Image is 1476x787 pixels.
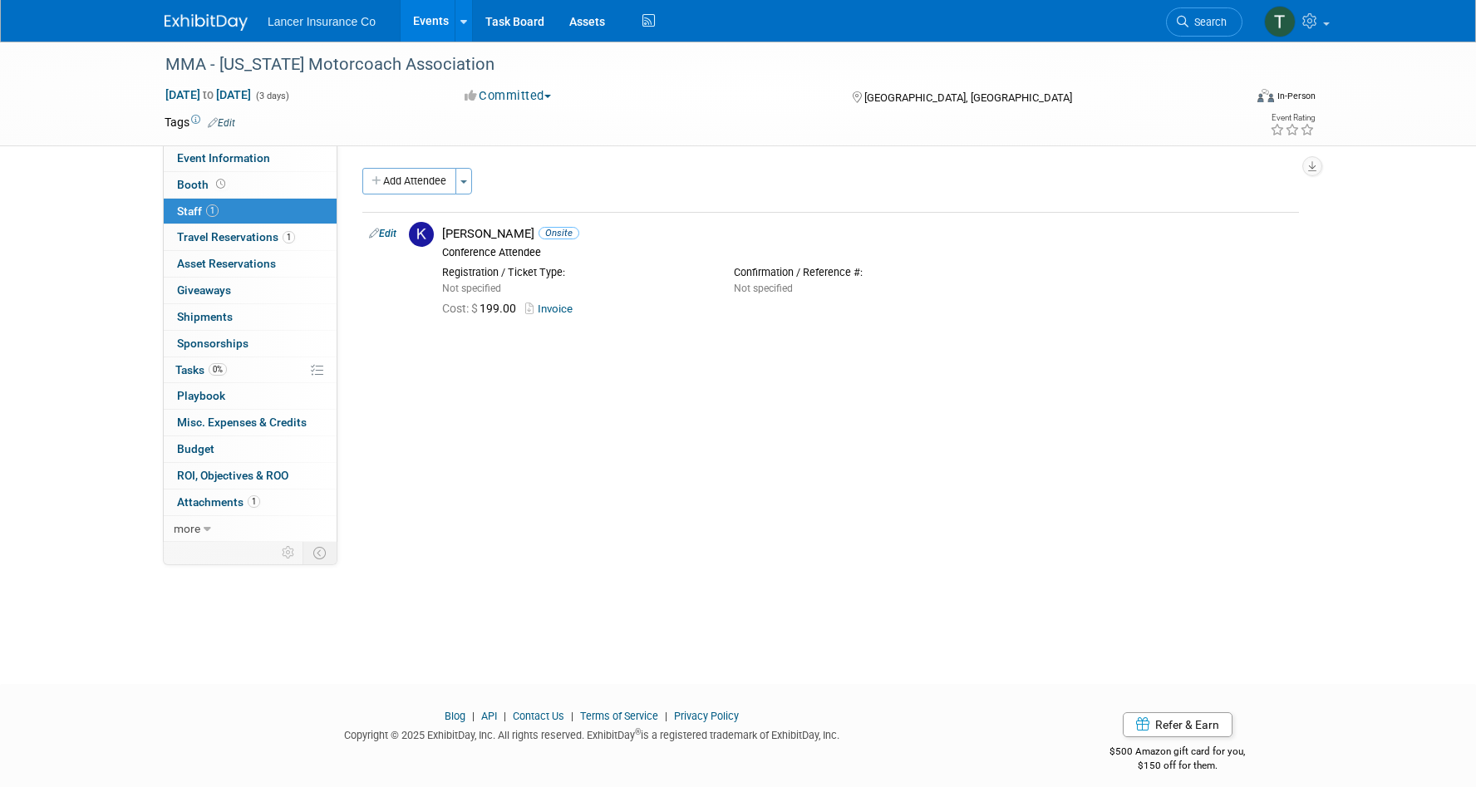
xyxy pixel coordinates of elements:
a: Refer & Earn [1123,712,1232,737]
span: Tasks [175,363,227,376]
span: (3 days) [254,91,289,101]
td: Personalize Event Tab Strip [274,542,303,563]
span: Asset Reservations [177,257,276,270]
img: K.jpg [409,222,434,247]
img: ExhibitDay [165,14,248,31]
span: 0% [209,363,227,376]
a: Misc. Expenses & Credits [164,410,337,435]
div: Event Format [1144,86,1316,111]
a: Edit [369,228,396,239]
span: | [567,710,578,722]
span: Booth [177,178,229,191]
a: Invoice [525,303,579,315]
div: Confirmation / Reference #: [734,266,1001,279]
span: to [200,88,216,101]
span: Event Information [177,151,270,165]
div: Event Rating [1270,114,1315,122]
a: more [164,516,337,542]
a: Attachments1 [164,489,337,515]
span: Cost: $ [442,302,480,315]
a: Booth [164,172,337,198]
a: Travel Reservations1 [164,224,337,250]
button: Add Attendee [362,168,456,194]
span: Sponsorships [177,337,248,350]
a: Privacy Policy [674,710,739,722]
div: In-Person [1277,90,1316,102]
div: Registration / Ticket Type: [442,266,709,279]
span: Staff [177,204,219,218]
a: Edit [208,117,235,129]
span: Travel Reservations [177,230,295,243]
a: Budget [164,436,337,462]
span: Playbook [177,389,225,402]
a: Asset Reservations [164,251,337,277]
span: Onsite [539,227,579,239]
td: Tags [165,114,235,130]
span: 1 [283,231,295,243]
span: ROI, Objectives & ROO [177,469,288,482]
span: Booth not reserved yet [213,178,229,190]
div: $500 Amazon gift card for you, [1044,734,1312,772]
div: [PERSON_NAME] [442,226,1292,242]
span: Misc. Expenses & Credits [177,416,307,429]
span: | [499,710,510,722]
a: Staff1 [164,199,337,224]
span: Not specified [442,283,501,294]
img: Format-Inperson.png [1257,89,1274,102]
span: | [661,710,672,722]
img: Terrence Forrest [1264,6,1296,37]
button: Committed [459,87,558,105]
a: Search [1166,7,1242,37]
a: Contact Us [513,710,564,722]
div: MMA - [US_STATE] Motorcoach Association [160,50,1218,80]
td: Toggle Event Tabs [303,542,337,563]
span: | [468,710,479,722]
span: 1 [248,495,260,508]
a: Terms of Service [580,710,658,722]
a: Blog [445,710,465,722]
span: [GEOGRAPHIC_DATA], [GEOGRAPHIC_DATA] [864,91,1072,104]
span: Attachments [177,495,260,509]
a: Playbook [164,383,337,409]
a: Shipments [164,304,337,330]
div: $150 off for them. [1044,759,1312,773]
span: Not specified [734,283,793,294]
div: Copyright © 2025 ExhibitDay, Inc. All rights reserved. ExhibitDay is a registered trademark of Ex... [165,724,1019,743]
a: Sponsorships [164,331,337,357]
a: API [481,710,497,722]
span: Search [1188,16,1227,28]
span: Giveaways [177,283,231,297]
a: Giveaways [164,278,337,303]
a: Tasks0% [164,357,337,383]
span: [DATE] [DATE] [165,87,252,102]
sup: ® [635,727,641,736]
div: Conference Attendee [442,246,1292,259]
a: Event Information [164,145,337,171]
span: 199.00 [442,302,523,315]
span: Shipments [177,310,233,323]
span: Budget [177,442,214,455]
span: more [174,522,200,535]
span: Lancer Insurance Co [268,15,376,28]
a: ROI, Objectives & ROO [164,463,337,489]
span: 1 [206,204,219,217]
